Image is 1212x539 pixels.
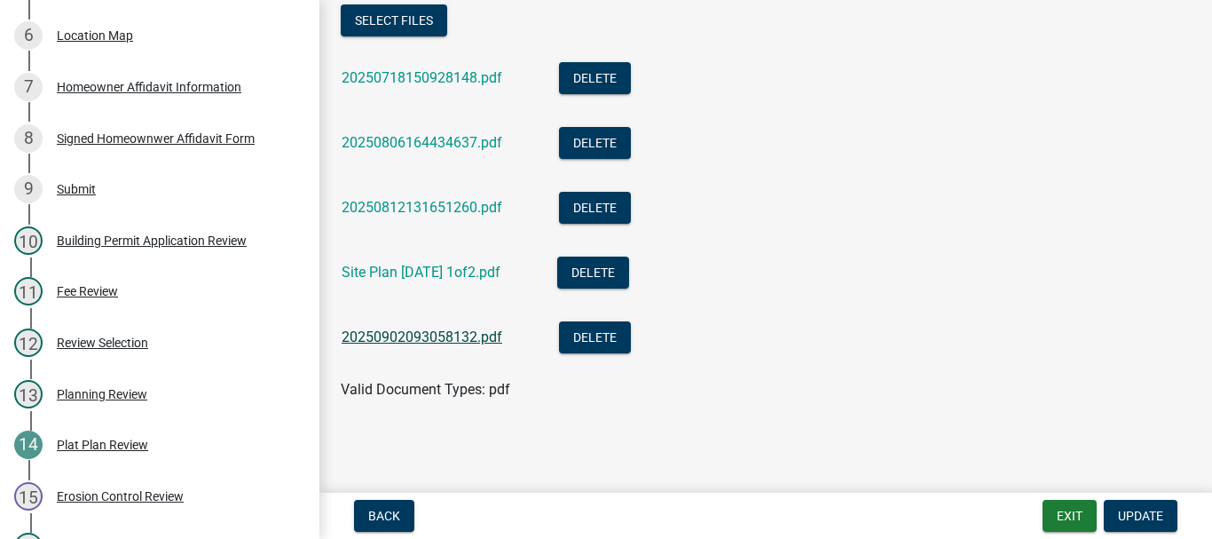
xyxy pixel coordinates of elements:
div: Submit [57,183,96,195]
div: Fee Review [57,285,118,297]
button: Select files [341,4,447,36]
wm-modal-confirm: Delete Document [559,136,631,153]
div: 9 [14,175,43,203]
span: Valid Document Types: pdf [341,381,510,398]
div: Planning Review [57,388,147,400]
div: 12 [14,329,43,357]
div: Building Permit Application Review [57,234,247,247]
button: Delete [559,321,631,353]
div: Erosion Control Review [57,490,184,503]
div: 7 [14,73,43,101]
a: 20250812131651260.pdf [342,199,502,216]
button: Delete [559,62,631,94]
div: 8 [14,124,43,153]
div: 13 [14,380,43,408]
div: 10 [14,226,43,255]
button: Delete [557,257,629,289]
wm-modal-confirm: Delete Document [559,201,631,218]
a: 20250718150928148.pdf [342,69,502,86]
button: Back [354,500,414,532]
wm-modal-confirm: Delete Document [557,266,629,282]
div: Signed Homeownwer Affidavit Form [57,132,255,145]
div: Review Selection [57,337,148,349]
div: Plat Plan Review [57,439,148,451]
button: Exit [1043,500,1097,532]
button: Update [1104,500,1177,532]
div: 11 [14,277,43,305]
a: 20250806164434637.pdf [342,134,502,151]
span: Update [1118,509,1163,523]
wm-modal-confirm: Delete Document [559,71,631,88]
wm-modal-confirm: Delete Document [559,330,631,347]
div: 15 [14,482,43,511]
div: Homeowner Affidavit Information [57,81,241,93]
div: Location Map [57,29,133,42]
span: Back [368,509,400,523]
button: Delete [559,192,631,224]
div: 6 [14,21,43,50]
button: Delete [559,127,631,159]
div: 14 [14,431,43,459]
a: Site Plan [DATE] 1of2.pdf [342,264,500,281]
a: 20250902093058132.pdf [342,329,502,345]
